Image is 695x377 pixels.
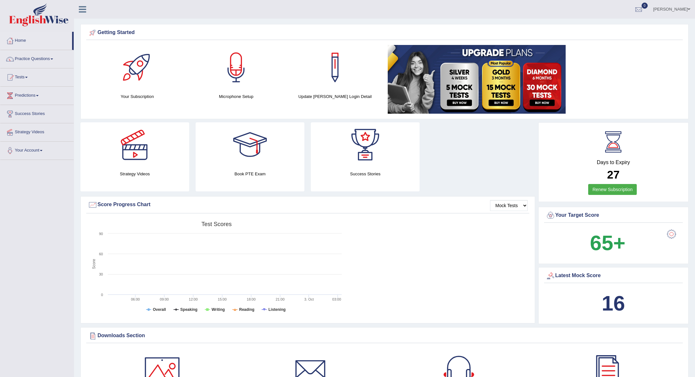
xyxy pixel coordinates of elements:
h4: Success Stories [311,171,420,177]
tspan: Score [92,259,96,269]
span: 0 [642,3,648,9]
text: 30 [99,272,103,276]
a: Practice Questions [0,50,74,66]
text: 90 [99,232,103,236]
text: 06:00 [131,297,140,301]
div: Score Progress Chart [88,200,528,210]
tspan: Test scores [201,221,232,227]
text: 60 [99,252,103,256]
h4: Strategy Videos [80,171,189,177]
tspan: Writing [211,307,225,312]
text: 03:00 [332,297,341,301]
div: Your Target Score [546,211,681,220]
a: Strategy Videos [0,123,74,139]
text: 18:00 [247,297,256,301]
a: Renew Subscription [588,184,637,195]
h4: Your Subscription [91,93,183,100]
text: 15:00 [218,297,227,301]
h4: Microphone Setup [190,93,282,100]
h4: Book PTE Exam [196,171,304,177]
img: small5.jpg [388,45,566,114]
text: 21:00 [276,297,285,301]
div: Latest Mock Score [546,271,681,281]
b: 65+ [590,231,625,255]
tspan: Listening [268,307,285,312]
tspan: 3. Oct [304,297,314,301]
text: 09:00 [160,297,169,301]
a: Success Stories [0,105,74,121]
text: 0 [101,293,103,297]
div: Downloads Section [88,331,681,341]
text: 12:00 [189,297,198,301]
h4: Days to Expiry [546,160,681,165]
a: Predictions [0,87,74,103]
a: Your Account [0,142,74,158]
h4: Update [PERSON_NAME] Login Detail [289,93,381,100]
b: 27 [607,168,620,181]
b: 16 [602,292,625,315]
tspan: Overall [153,307,166,312]
a: Tests [0,68,74,84]
tspan: Speaking [180,307,197,312]
div: Getting Started [88,28,681,38]
a: Home [0,32,72,48]
tspan: Reading [239,307,254,312]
